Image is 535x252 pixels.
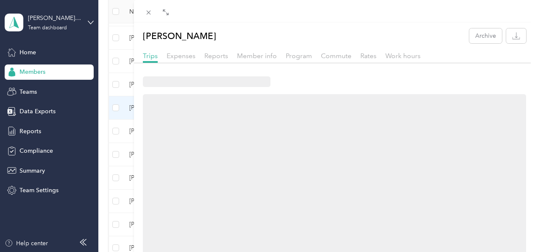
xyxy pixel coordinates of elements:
[143,28,216,43] p: [PERSON_NAME]
[469,28,502,43] button: Archive
[204,52,228,60] span: Reports
[286,52,312,60] span: Program
[360,52,376,60] span: Rates
[167,52,195,60] span: Expenses
[488,204,535,252] iframe: Everlance-gr Chat Button Frame
[321,52,351,60] span: Commute
[385,52,421,60] span: Work hours
[237,52,277,60] span: Member info
[143,52,158,60] span: Trips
